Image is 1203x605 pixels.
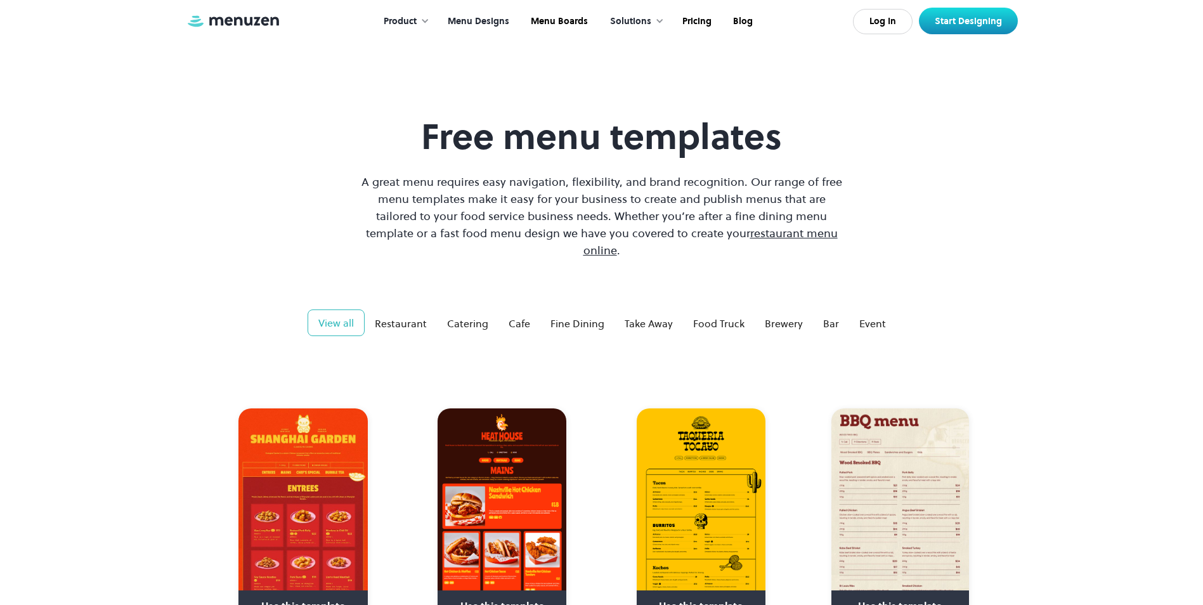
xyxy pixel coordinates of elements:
[358,115,845,158] h1: Free menu templates
[375,316,427,331] div: Restaurant
[919,8,1018,34] a: Start Designing
[670,2,721,41] a: Pricing
[436,2,519,41] a: Menu Designs
[519,2,597,41] a: Menu Boards
[859,316,886,331] div: Event
[447,316,488,331] div: Catering
[509,316,530,331] div: Cafe
[721,2,762,41] a: Blog
[823,316,839,331] div: Bar
[597,2,670,41] div: Solutions
[550,316,604,331] div: Fine Dining
[693,316,745,331] div: Food Truck
[384,15,417,29] div: Product
[371,2,436,41] div: Product
[318,315,354,330] div: View all
[853,9,913,34] a: Log In
[765,316,803,331] div: Brewery
[610,15,651,29] div: Solutions
[625,316,673,331] div: Take Away
[358,173,845,259] p: A great menu requires easy navigation, flexibility, and brand recognition. Our range of free menu...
